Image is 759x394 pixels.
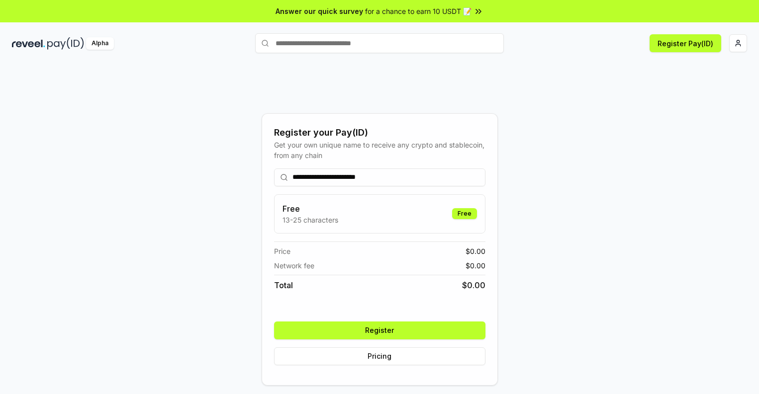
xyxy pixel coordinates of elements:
[462,279,485,291] span: $ 0.00
[12,37,45,50] img: reveel_dark
[466,246,485,256] span: $ 0.00
[466,260,485,271] span: $ 0.00
[452,208,477,219] div: Free
[47,37,84,50] img: pay_id
[274,140,485,160] div: Get your own unique name to receive any crypto and stablecoin, from any chain
[274,260,314,271] span: Network fee
[274,347,485,365] button: Pricing
[274,126,485,140] div: Register your Pay(ID)
[86,37,114,50] div: Alpha
[365,6,472,16] span: for a chance to earn 10 USDT 📝
[274,321,485,339] button: Register
[283,203,338,215] h3: Free
[274,279,293,291] span: Total
[274,246,290,256] span: Price
[276,6,363,16] span: Answer our quick survey
[650,34,721,52] button: Register Pay(ID)
[283,215,338,225] p: 13-25 characters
